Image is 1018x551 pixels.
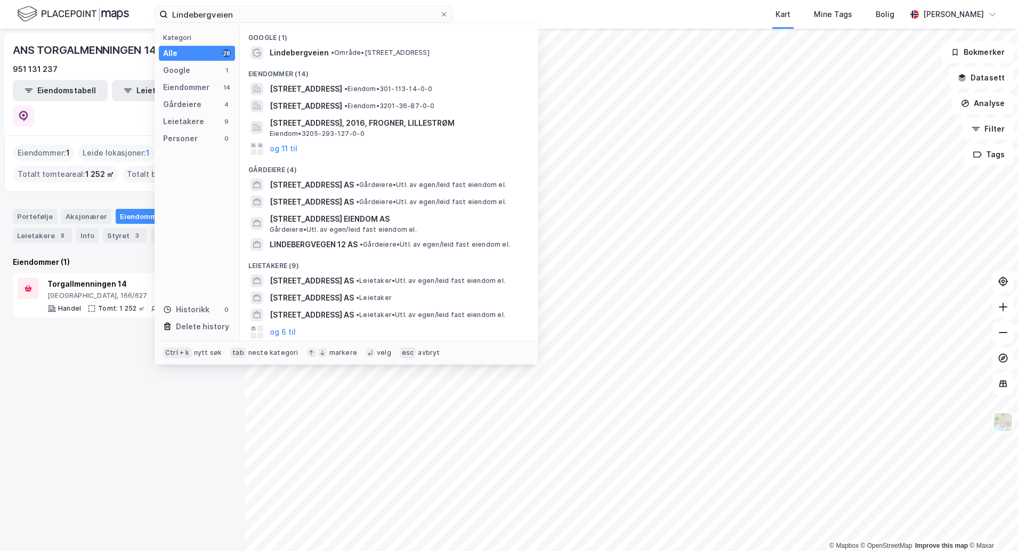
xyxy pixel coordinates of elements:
span: Leietaker [356,294,392,302]
span: [STREET_ADDRESS] [270,100,342,112]
span: 1 [66,147,70,159]
div: [PERSON_NAME] [923,8,984,21]
input: Søk på adresse, matrikkel, gårdeiere, leietakere eller personer [168,6,440,22]
div: neste kategori [248,349,298,357]
div: ANS TORGALMENNINGEN 14 HJEMMEL [13,42,210,59]
div: 3 [132,230,142,241]
div: Eiendommer [163,81,209,94]
span: Eiendom • 301-113-14-0-0 [344,85,433,93]
button: og 6 til [270,326,296,338]
div: Mine Tags [814,8,852,21]
button: Analyse [952,93,1014,114]
div: 14 [222,83,231,92]
span: Leietaker • Utl. av egen/leid fast eiendom el. [356,311,505,319]
span: • [360,240,363,248]
a: Mapbox [829,542,859,549]
span: 1 [146,147,150,159]
span: • [356,294,359,302]
button: og 11 til [270,142,297,155]
div: Info [76,228,99,243]
div: Historikk [163,303,209,316]
span: [STREET_ADDRESS], 2016, FROGNER, LILLESTRØM [270,117,526,129]
span: Gårdeiere • Utl. av egen/leid fast eiendom el. [270,225,417,234]
div: Eiendommer (1) [13,256,232,269]
div: Handel [58,304,81,313]
div: Eiendommer (14) [240,61,538,80]
div: [GEOGRAPHIC_DATA], 166/627 [47,291,205,300]
div: Leietakere (9) [240,253,538,272]
span: [STREET_ADDRESS] [270,83,342,95]
div: tab [230,347,246,358]
div: esc [400,347,416,358]
div: markere [329,349,357,357]
div: Eiendommer [116,209,181,224]
button: Eiendomstabell [13,80,108,101]
div: Leietakere [163,115,204,128]
div: Google [163,64,190,77]
a: Improve this map [915,542,968,549]
span: • [344,102,348,110]
span: LINDEBERGVEGEN 12 AS [270,238,358,251]
span: • [356,198,359,206]
button: Datasett [949,67,1014,88]
iframe: Chat Widget [965,500,1018,551]
div: Transaksjoner [151,228,224,243]
div: Aksjonærer [61,209,111,224]
div: Gårdeiere [163,98,201,111]
div: Kategori [163,34,235,42]
div: 1 [222,66,231,75]
div: 9 [222,117,231,126]
span: Eiendom • 3201-36-87-0-0 [344,102,435,110]
div: Google (1) [240,25,538,44]
img: logo.f888ab2527a4732fd821a326f86c7f29.svg [17,5,129,23]
div: Tomt: 1 252 ㎡ [98,304,145,313]
span: Leietaker • Utl. av egen/leid fast eiendom el. [356,277,505,285]
div: 28 [222,49,231,58]
div: Bolig [876,8,894,21]
button: Bokmerker [942,42,1014,63]
span: [STREET_ADDRESS] AS [270,196,354,208]
div: 4 [222,100,231,109]
span: [STREET_ADDRESS] AS [270,179,354,191]
div: Ctrl + k [163,347,192,358]
div: Totalt tomteareal : [13,166,118,183]
span: Gårdeiere • Utl. av egen/leid fast eiendom el. [360,240,510,249]
span: Gårdeiere • Utl. av egen/leid fast eiendom el. [356,198,506,206]
img: Z [993,412,1013,432]
div: Totalt byggareal : [123,166,225,183]
div: Portefølje [13,209,57,224]
div: Leietakere [13,228,72,243]
span: • [344,85,348,93]
button: Leietakertabell [112,80,207,101]
a: OpenStreetMap [861,542,912,549]
span: 1 252 ㎡ [85,168,114,181]
div: 0 [222,305,231,314]
div: Torgallmenningen 14 [47,278,205,290]
button: Tags [964,144,1014,165]
span: • [331,48,334,56]
span: • [356,181,359,189]
div: Gårdeiere (4) [240,157,538,176]
span: Område • [STREET_ADDRESS] [331,48,430,57]
span: Eiendom • 3205-293-127-0-0 [270,129,365,138]
span: [STREET_ADDRESS] AS [270,291,354,304]
div: 8 [57,230,68,241]
span: • [356,277,359,285]
div: Leide lokasjoner : [78,144,154,161]
div: nytt søk [194,349,222,357]
span: [STREET_ADDRESS] AS [270,274,354,287]
div: 951 131 237 [13,63,58,76]
div: Delete history [176,320,229,333]
span: [STREET_ADDRESS] AS [270,309,354,321]
div: Styret [103,228,147,243]
div: Kart [775,8,790,21]
div: Personer [163,132,198,145]
div: velg [377,349,391,357]
div: 0 [222,134,231,143]
div: Eiendommer : [13,144,74,161]
div: Alle [163,47,177,60]
span: Gårdeiere • Utl. av egen/leid fast eiendom el. [356,181,506,189]
span: • [356,311,359,319]
button: Filter [963,118,1014,140]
